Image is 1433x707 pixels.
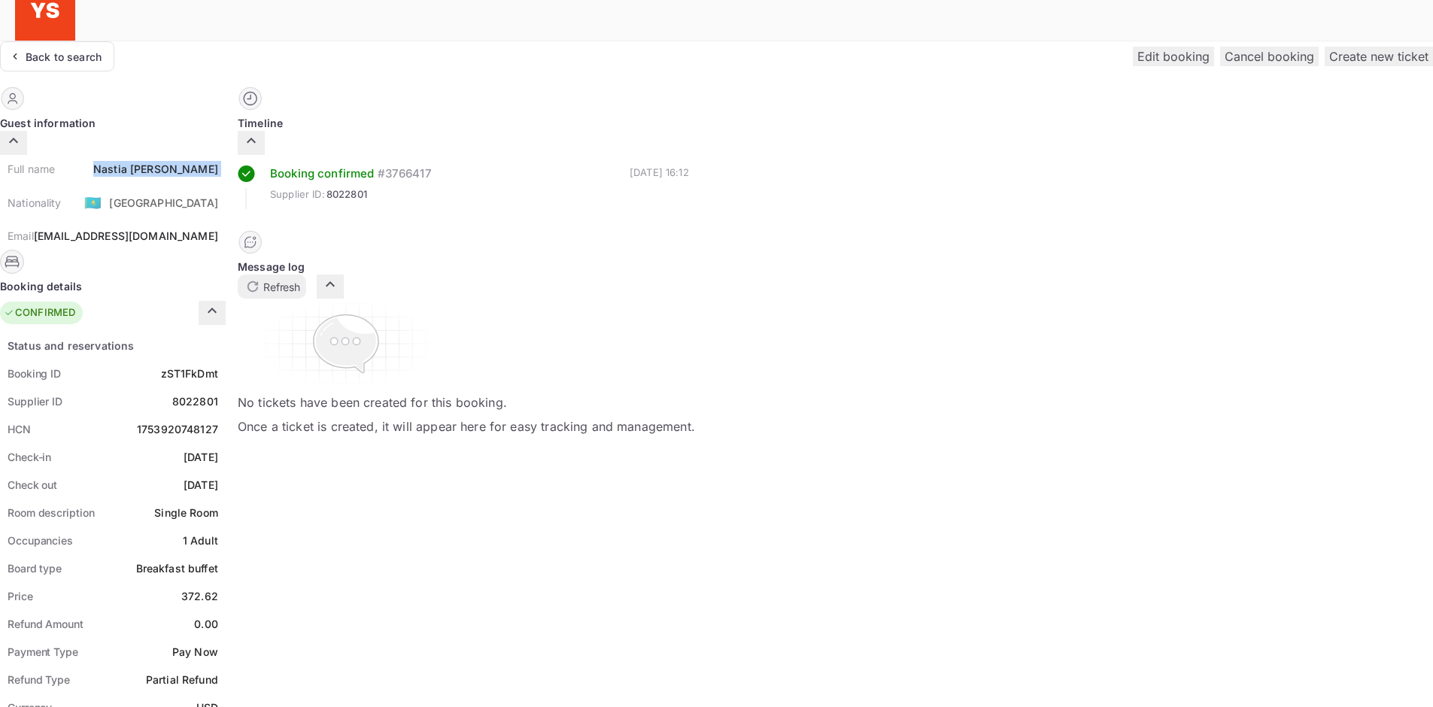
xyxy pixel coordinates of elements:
[8,644,78,660] div: Payment Type
[161,366,218,381] div: zST1FkDmt
[154,505,218,520] div: Single Room
[4,305,75,320] div: CONFIRMED
[136,560,218,576] div: Breakfast buffet
[84,189,102,216] span: United States
[184,477,218,493] div: [DATE]
[8,161,55,177] div: Full name
[172,644,218,660] div: Pay Now
[137,421,218,437] div: 1753920748127
[270,165,375,183] div: Booking confirmed
[238,259,695,275] div: Message log
[8,393,62,409] div: Supplier ID
[238,393,695,411] p: No tickets have been created for this booking.
[8,588,33,604] div: Price
[238,275,306,299] button: Refresh
[183,533,218,548] div: 1 Adult
[8,505,94,520] div: Room description
[146,672,218,687] div: Partial Refund
[8,449,51,465] div: Check-in
[8,228,34,244] div: Email
[1133,47,1214,66] button: Edit booking
[109,195,218,211] div: [GEOGRAPHIC_DATA]
[378,165,432,183] div: # 3766417
[270,187,325,202] span: Supplier ID:
[8,533,73,548] div: Occupancies
[326,187,367,202] span: 8022801
[1220,47,1319,66] button: Cancel booking
[8,421,31,437] div: HCN
[26,49,102,65] div: Back to search
[8,195,62,211] div: Nationality
[34,228,218,244] div: [EMAIL_ADDRESS][DOMAIN_NAME]
[8,672,70,687] div: Refund Type
[8,616,83,632] div: Refund Amount
[8,560,62,576] div: Board type
[93,161,218,177] div: Nastia [PERSON_NAME]
[238,115,695,131] div: Timeline
[630,165,689,209] div: [DATE] 16:12
[8,477,57,493] div: Check out
[8,366,61,381] div: Booking ID
[8,338,134,353] div: Status and reservations
[181,588,218,604] div: 372.62
[238,417,695,435] p: Once a ticket is created, it will appear here for easy tracking and management.
[1325,47,1433,66] button: Create new ticket
[184,449,218,465] div: [DATE]
[172,393,218,409] div: 8022801
[263,279,300,295] p: Refresh
[194,616,218,632] div: 0.00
